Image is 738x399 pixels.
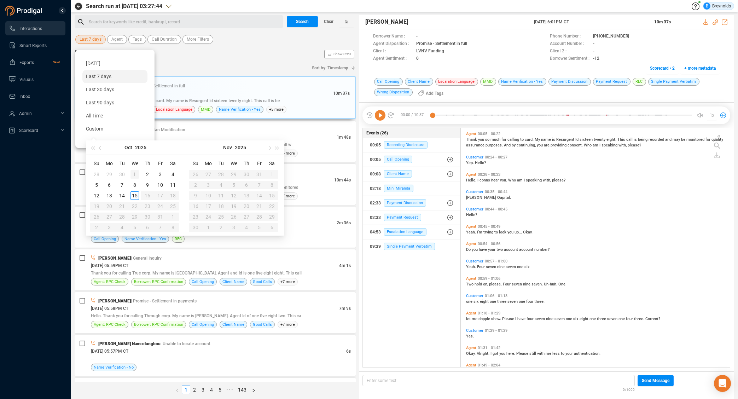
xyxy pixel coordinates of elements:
span: All Time [86,113,103,118]
span: 1m 48s [337,135,351,140]
span: Thank [466,137,478,142]
span: | Payment Plan Modification [131,127,185,132]
div: [PERSON_NAME] Namrelungbou| Unable to locate account[DATE] 05:57PM CT6s--Name Verification - No [75,335,356,376]
span: Interactions [19,26,42,31]
span: with, [543,178,552,183]
span: call [626,137,634,142]
div: Breynolds [703,2,731,10]
span: This [617,137,626,142]
span: me [546,351,552,356]
span: Yeah. [466,230,477,235]
span: am [517,178,524,183]
span: Clear [324,16,333,27]
span: Smart Reports [19,43,47,48]
span: Who [508,178,517,183]
span: you [507,230,515,235]
li: 143 [236,386,249,394]
span: Search run at [DATE] 03:27:44 [86,2,162,11]
span: speaking [526,178,543,183]
span: Resurgent [556,137,575,142]
span: eight [480,299,490,304]
span: account [519,247,534,252]
span: Correct? [645,317,660,321]
span: New! [53,55,60,69]
span: dopple [478,317,491,321]
span: Thank you so much for calling to card. My name is Resurgent Id sixteen twenty eight. This call is be [92,98,280,103]
span: - [416,33,418,40]
span: Two [466,282,475,287]
span: one [517,265,524,269]
span: twenty [594,137,606,142]
span: seven [607,317,618,321]
li: Interactions [5,21,65,35]
span: sixteen [580,137,594,142]
span: 4m 1s [339,263,351,268]
a: Smart Reports [9,38,60,52]
span: less [552,351,561,356]
span: are [544,143,551,148]
button: Scorecard • 2 [646,63,679,74]
span: Please [502,317,515,321]
button: Clear [318,16,339,27]
span: Yep. [466,161,475,165]
span: Last 30 days [86,87,114,92]
span: Payment Request [384,214,421,221]
div: [PERSON_NAME]| Promise - Settlement in full[DATE] 06:01PM CT10m 37sThank you so much for calling ... [75,76,356,119]
span: Sort by: Timestamp [312,62,348,74]
span: [DATE] 6:01PM CT [534,19,645,25]
span: card. [525,137,535,142]
span: My [535,137,541,142]
a: Inbox [9,89,60,103]
span: quality [711,137,723,142]
span: Mini Miranda [384,185,413,192]
button: Agent [107,35,127,44]
span: seven [535,317,546,321]
span: nine [497,265,506,269]
li: 1 [182,386,190,394]
span: may [673,137,681,142]
span: your [565,351,574,356]
span: please. [489,282,503,287]
div: [PERSON_NAME]| Payment Plan Modification[DATE] 06:00PM CT1m 48sthank you for calling trueaccord M... [75,121,356,162]
span: Call Opening [192,321,214,328]
span: I [477,178,480,183]
span: And [504,143,512,148]
a: Interactions [9,21,60,35]
span: I [490,351,493,356]
span: [PERSON_NAME] Namrelungbou [98,341,161,346]
span: 1x [710,110,714,121]
span: Call Opening [94,236,116,242]
span: [PHONE_NUMBER] [593,33,629,40]
span: Exports [19,60,34,65]
span: | General Inquiry [131,256,162,261]
span: Escalation Language [384,228,426,236]
img: prodigal-logo [5,6,44,16]
span: I [599,143,602,148]
span: one [566,317,573,321]
span: Admin [19,111,32,116]
span: seven [554,317,566,321]
span: ••• [224,386,236,394]
span: hear [491,178,500,183]
span: please? [628,143,641,148]
span: three [597,317,607,321]
span: + more metadata [684,63,716,74]
span: recorded [649,137,665,142]
span: Borrower: RPC Confirmation [134,321,183,328]
li: Smart Reports [5,38,65,52]
span: +7 more [278,278,298,285]
span: Tags [133,35,142,44]
span: -- [91,356,94,361]
span: look [499,230,507,235]
span: B [706,2,708,10]
span: by [512,143,517,148]
span: nine [546,317,554,321]
span: | Promise - Settlement in payments [131,299,197,303]
span: three [497,299,507,304]
span: Name Verification - No [94,364,134,371]
span: four [526,299,534,304]
div: 00:05 [370,154,381,165]
span: number? [534,247,550,252]
span: two [496,247,504,252]
li: Next Page [249,386,258,394]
